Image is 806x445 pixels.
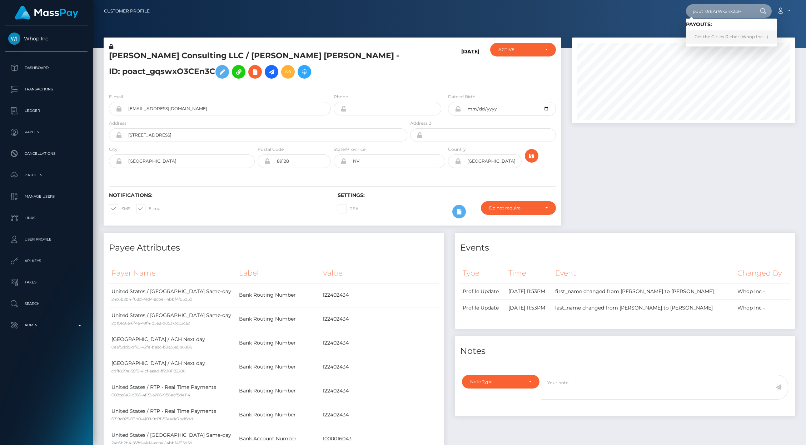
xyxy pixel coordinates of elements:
[460,300,506,316] td: Profile Update
[5,188,88,206] a: Manage Users
[8,191,85,202] p: Manage Users
[109,192,327,198] h6: Notifications:
[448,94,476,100] label: Date of Birth
[686,30,777,44] a: Get the Girlies Richer (Whop Inc - )
[5,316,88,334] a: Admin
[111,345,192,350] small: 0eaf5dd5-df65-42fe-beac-b9a33a0b6986
[735,283,790,300] td: Whop Inc -
[111,369,185,374] small: cdff899e-58f9-41cf-aaed-ff2901182286
[686,21,777,28] h6: Payouts:
[5,59,88,77] a: Dashboard
[460,242,790,254] h4: Events
[334,94,348,100] label: Phone
[111,416,193,421] small: 6719a025-09b0-4109-9d7f-52eeda7bd8dd
[320,379,439,403] td: 122402434
[448,146,466,153] label: Country
[5,35,88,42] span: Whop Inc
[8,33,20,45] img: Whop Inc
[136,204,163,213] label: E-mail
[320,307,439,331] td: 122402434
[8,148,85,159] p: Cancellations
[265,65,278,79] a: Initiate Payout
[8,84,85,95] p: Transactions
[109,379,237,403] td: United States / RTP - Real Time Payments
[109,242,439,254] h4: Payee Attributes
[460,263,506,283] th: Type
[735,300,790,316] td: Whop Inc -
[237,283,320,307] td: Bank Routing Number
[5,102,88,120] a: Ledger
[5,80,88,98] a: Transactions
[506,300,552,316] td: [DATE] 11:53PM
[320,331,439,355] td: 122402434
[8,277,85,288] p: Taxes
[8,298,85,309] p: Search
[8,170,85,181] p: Batches
[109,50,403,82] h5: [PERSON_NAME] Consulting LLC / [PERSON_NAME] [PERSON_NAME] - ID: poact_gqswxO3CEn3C
[334,146,365,153] label: State/Province
[109,403,237,427] td: United States / RTP - Real Time Payments
[111,297,193,302] small: 24c6b2b4-f68d-41d4-acbe-14bbf4f95d5d
[8,127,85,138] p: Payees
[320,403,439,427] td: 122402434
[104,4,150,19] a: Customer Profile
[5,145,88,163] a: Cancellations
[109,307,237,331] td: United States / [GEOGRAPHIC_DATA] Same-day
[109,331,237,355] td: [GEOGRAPHIC_DATA] / ACH Next day
[460,283,506,300] td: Profile Update
[320,263,439,283] th: Value
[470,379,523,385] div: Note Type
[481,201,556,215] button: Do not require
[5,252,88,270] a: API Keys
[338,192,556,198] h6: Settings:
[489,205,539,211] div: Do not require
[410,120,431,127] label: Address 2
[258,146,284,153] label: Postal Code
[460,345,790,357] h4: Notes
[338,204,359,213] label: 2FA
[686,4,753,18] input: Search...
[553,263,735,283] th: Event
[8,234,85,245] p: User Profile
[498,47,539,53] div: ACTIVE
[237,331,320,355] td: Bank Routing Number
[237,355,320,379] td: Bank Routing Number
[109,120,126,127] label: Address
[109,263,237,283] th: Payer Name
[15,6,78,20] img: MassPay Logo
[5,209,88,227] a: Links
[553,283,735,300] td: first_name changed from [PERSON_NAME] to [PERSON_NAME]
[5,231,88,248] a: User Profile
[461,49,479,85] h6: [DATE]
[5,123,88,141] a: Payees
[320,283,439,307] td: 122402434
[735,263,790,283] th: Changed By
[109,204,130,213] label: SMS
[5,295,88,313] a: Search
[506,263,552,283] th: Time
[111,392,190,397] small: 008ca6e2-c386-4f72-a266-986eaf8de114
[8,63,85,73] p: Dashboard
[237,403,320,427] td: Bank Routing Number
[462,375,539,389] button: Note Type
[109,355,237,379] td: [GEOGRAPHIC_DATA] / ACH Next day
[109,283,237,307] td: United States / [GEOGRAPHIC_DATA] Same-day
[5,273,88,291] a: Taxes
[8,105,85,116] p: Ledger
[109,146,118,153] label: City
[111,321,190,326] small: 2b10e56a-6f4a-49f4-b5a8-d05373c02ca2
[237,307,320,331] td: Bank Routing Number
[5,166,88,184] a: Batches
[553,300,735,316] td: last_name changed from [PERSON_NAME] to [PERSON_NAME]
[8,320,85,331] p: Admin
[237,263,320,283] th: Label
[8,256,85,266] p: API Keys
[8,213,85,223] p: Links
[506,283,552,300] td: [DATE] 11:53PM
[237,379,320,403] td: Bank Routing Number
[490,43,556,56] button: ACTIVE
[320,355,439,379] td: 122402434
[109,94,123,100] label: E-mail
